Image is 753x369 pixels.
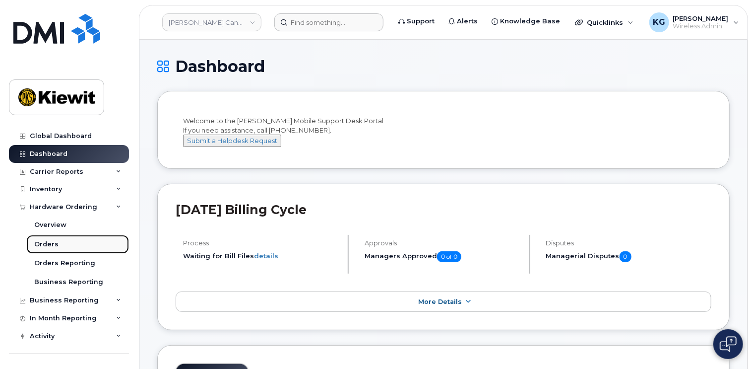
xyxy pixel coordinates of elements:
h5: Managerial Disputes [546,251,711,262]
li: Waiting for Bill Files [183,251,339,261]
div: Welcome to the [PERSON_NAME] Mobile Support Desk Portal If you need assistance, call [PHONE_NUMBER]. [183,116,704,147]
span: 0 [620,251,631,262]
h1: Dashboard [157,58,730,75]
button: Submit a Helpdesk Request [183,135,281,147]
a: Submit a Helpdesk Request [183,137,281,145]
h2: [DATE] Billing Cycle [176,202,711,217]
h5: Managers Approved [365,251,521,262]
span: More Details [418,298,462,305]
h4: Disputes [546,239,711,247]
h4: Process [183,239,339,247]
h4: Approvals [365,239,521,247]
a: details [254,252,278,260]
span: 0 of 0 [437,251,461,262]
img: Open chat [720,336,737,352]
